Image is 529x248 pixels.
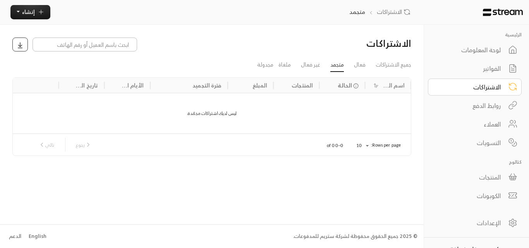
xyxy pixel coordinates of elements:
[10,5,50,19] button: إنشاء
[438,173,501,182] div: المنتجات
[371,142,401,148] p: Rows per page:
[278,58,291,72] a: ملغاة
[121,80,144,90] div: الأيام المتبقية للاشتراك
[292,80,313,90] div: المنتجات
[293,233,417,240] div: © 2025 جميع الحقوق محفوظة لشركة ستريم للمدفوعات.
[428,79,522,96] a: الاشتراكات
[428,214,522,231] a: الإعدادات
[428,60,522,77] a: الفواتير
[327,142,343,149] p: 0–0 of 0
[192,80,221,90] div: فترة التجميد
[330,58,344,72] a: متجمد
[438,191,501,200] div: الكوبونات
[252,80,267,90] div: المبلغ
[428,169,522,186] a: المنتجات
[6,229,24,243] a: الدعم
[29,233,46,240] div: English
[428,31,522,38] p: الرئيسية
[349,8,366,16] p: متجمد
[428,116,522,133] a: العملاء
[428,41,522,58] a: لوحة المعلومات
[438,45,501,55] div: لوحة المعلومات
[483,9,523,16] img: Logo
[428,187,522,204] a: الكوبونات
[438,120,501,129] div: العملاء
[377,8,413,16] a: الاشتراكات
[376,58,411,72] a: جميع الاشتراكات
[438,218,501,227] div: الإعدادات
[438,138,501,147] div: التسويات
[301,58,320,72] a: غير فعال
[381,80,405,90] div: اسم العميل
[22,7,35,17] span: إنشاء
[438,101,501,110] div: روابط الدفع
[75,80,98,90] div: تاريخ التحديث
[428,158,522,166] p: كتالوج
[354,58,366,72] a: فعال
[345,8,417,16] nav: breadcrumb
[33,38,137,51] input: ابحث باسم العميل أو رقم الهاتف
[438,64,501,73] div: الفواتير
[257,58,273,72] a: مجدولة
[438,82,501,92] div: الاشتراكات
[428,97,522,114] a: روابط الدفع
[338,81,352,89] span: الحالة
[317,37,411,50] h3: الاشتراكات
[13,93,411,133] div: ليس لديك اشتراكات مجمّدة.
[352,141,371,151] div: 10
[428,134,522,151] a: التسويات
[371,81,381,90] button: Sort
